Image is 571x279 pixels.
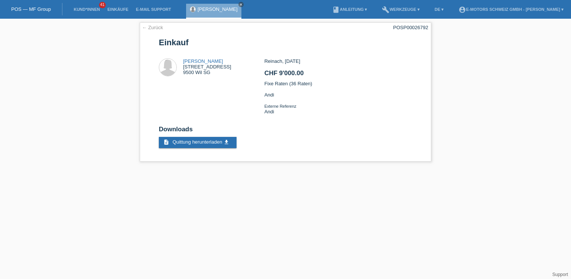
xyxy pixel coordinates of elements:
[163,139,169,145] i: description
[159,137,237,148] a: description Quittung herunterladen get_app
[328,7,371,12] a: bookAnleitung ▾
[104,7,132,12] a: Einkäufe
[142,25,163,30] a: ← Zurück
[264,70,412,81] h2: CHF 9'000.00
[431,7,447,12] a: DE ▾
[378,7,423,12] a: buildWerkzeuge ▾
[159,38,412,47] h1: Einkauf
[552,272,568,277] a: Support
[239,3,243,6] i: close
[11,6,51,12] a: POS — MF Group
[132,7,175,12] a: E-Mail Support
[198,6,238,12] a: [PERSON_NAME]
[99,2,106,8] span: 41
[382,6,389,13] i: build
[183,58,223,64] a: [PERSON_NAME]
[332,6,340,13] i: book
[264,104,296,108] span: Externe Referenz
[238,2,244,7] a: close
[173,139,222,145] span: Quittung herunterladen
[459,6,466,13] i: account_circle
[264,58,412,120] div: Reinach, [DATE] Fixe Raten (36 Raten) Andi Andi
[70,7,104,12] a: Kund*innen
[183,58,231,75] div: [STREET_ADDRESS] 9500 Wil SG
[159,126,412,137] h2: Downloads
[455,7,567,12] a: account_circleE-Motors Schweiz GmbH - [PERSON_NAME] ▾
[223,139,229,145] i: get_app
[393,25,428,30] div: POSP00026792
